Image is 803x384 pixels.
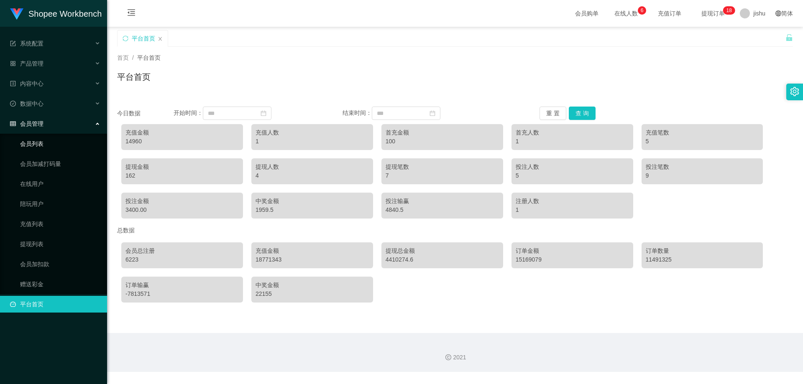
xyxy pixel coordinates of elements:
i: 图标: menu-fold [117,0,146,27]
a: 提现列表 [20,236,100,252]
div: 订单数量 [646,247,759,255]
p: 8 [729,6,732,15]
div: 5 [516,171,629,180]
div: 充值人数 [256,128,369,137]
div: 18771343 [256,255,369,264]
div: 中奖金额 [256,281,369,290]
h1: 平台首页 [117,71,151,83]
div: 提现人数 [256,163,369,171]
a: 在线用户 [20,175,100,192]
div: 订单输赢 [125,281,239,290]
span: 提现订单 [697,10,729,16]
div: 投注笔数 [646,163,759,171]
div: 2021 [114,353,796,362]
div: 订单金额 [516,247,629,255]
div: 充值金额 [256,247,369,255]
div: 首充人数 [516,128,629,137]
div: 162 [125,171,239,180]
i: 图标: setting [790,87,799,96]
span: 在线人数 [610,10,642,16]
sup: 18 [723,6,735,15]
span: 会员管理 [10,120,43,127]
div: 7 [386,171,499,180]
button: 查 询 [569,107,596,120]
a: Shopee Workbench [10,10,102,17]
div: 1959.5 [256,206,369,214]
div: 注册人数 [516,197,629,206]
div: 3400.00 [125,206,239,214]
div: 14960 [125,137,239,146]
i: 图标: unlock [785,34,793,41]
div: 提现总金额 [386,247,499,255]
i: 图标: sync [123,36,128,41]
div: 首充金额 [386,128,499,137]
div: 平台首页 [132,31,155,46]
div: 100 [386,137,499,146]
button: 重 置 [540,107,566,120]
div: 6223 [125,255,239,264]
span: 内容中心 [10,80,43,87]
div: 会员总注册 [125,247,239,255]
div: 9 [646,171,759,180]
div: 提现金额 [125,163,239,171]
div: 投注人数 [516,163,629,171]
div: 投注输赢 [386,197,499,206]
div: -7813571 [125,290,239,298]
a: 图标: dashboard平台首页 [10,296,100,313]
div: 1 [516,137,629,146]
span: 首页 [117,54,129,61]
div: 11491325 [646,255,759,264]
div: 22155 [256,290,369,298]
span: 结束时间： [343,109,372,116]
div: 1 [516,206,629,214]
div: 中奖金额 [256,197,369,206]
i: 图标: check-circle-o [10,101,16,107]
div: 15169079 [516,255,629,264]
span: 产品管理 [10,60,43,67]
i: 图标: copyright [445,354,451,360]
i: 图标: appstore-o [10,61,16,66]
div: 今日数据 [117,109,174,118]
img: logo.9652507e.png [10,8,23,20]
sup: 6 [638,6,646,15]
span: 平台首页 [137,54,161,61]
span: 系统配置 [10,40,43,47]
i: 图标: profile [10,81,16,86]
div: 投注金额 [125,197,239,206]
a: 会员加扣款 [20,256,100,272]
i: 图标: calendar [430,110,435,116]
div: 4 [256,171,369,180]
i: 图标: close [158,36,163,41]
h1: Shopee Workbench [28,0,102,27]
div: 充值金额 [125,128,239,137]
div: 4410274.6 [386,255,499,264]
i: 图标: form [10,41,16,46]
a: 赠送彩金 [20,276,100,292]
i: 图标: global [775,10,781,16]
div: 充值笔数 [646,128,759,137]
p: 1 [726,6,729,15]
span: / [132,54,134,61]
div: 提现笔数 [386,163,499,171]
p: 6 [641,6,644,15]
a: 陪玩用户 [20,196,100,212]
span: 充值订单 [654,10,685,16]
div: 5 [646,137,759,146]
div: 总数据 [117,223,793,238]
a: 充值列表 [20,216,100,232]
a: 会员列表 [20,135,100,152]
a: 会员加减打码量 [20,155,100,172]
div: 4840.5 [386,206,499,214]
i: 图标: calendar [261,110,266,116]
span: 开始时间： [174,109,203,116]
div: 1 [256,137,369,146]
span: 数据中心 [10,100,43,107]
i: 图标: table [10,121,16,127]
